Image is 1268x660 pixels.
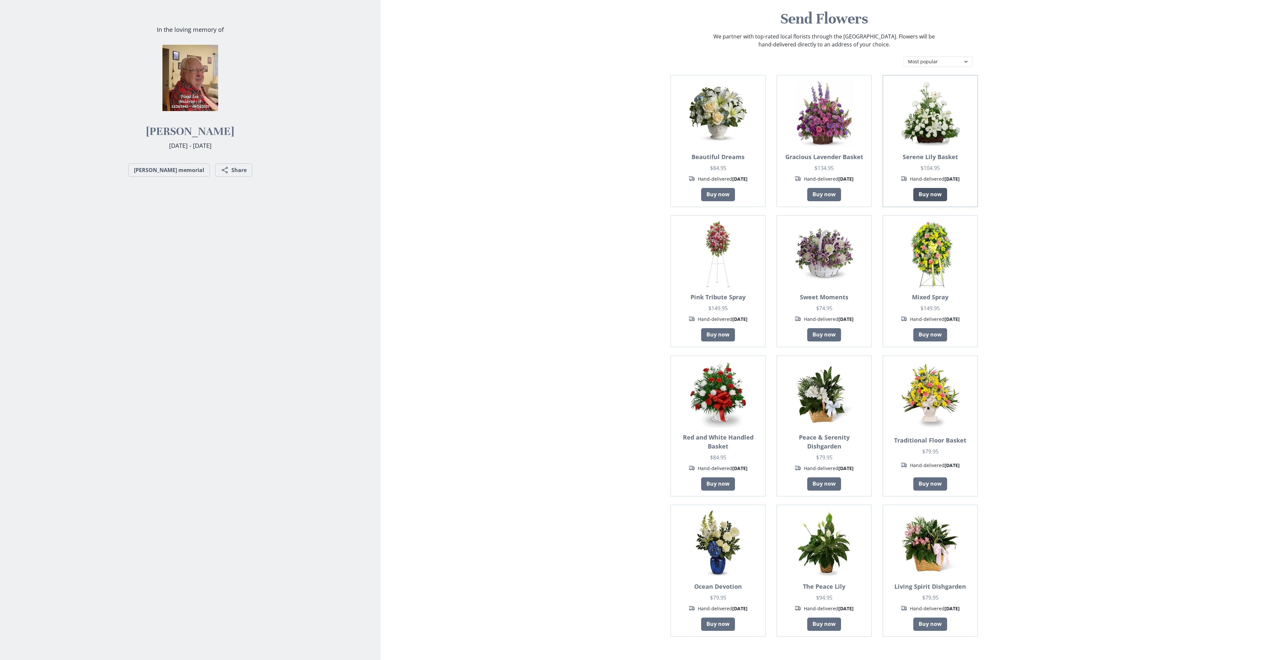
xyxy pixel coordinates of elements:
[807,328,841,341] a: Buy now
[913,618,947,631] a: Buy now
[701,477,735,491] a: Buy now
[146,124,234,139] h2: [PERSON_NAME]
[913,328,947,341] a: Buy now
[807,477,841,491] a: Buy now
[701,188,735,201] a: Buy now
[807,188,841,201] a: Buy now
[386,9,1263,29] h1: Send Flowers
[807,618,841,631] a: Buy now
[904,56,973,67] select: Category filter
[913,477,947,491] a: Buy now
[701,618,735,631] a: Buy now
[169,142,211,150] span: [DATE] - [DATE]
[701,328,735,341] a: Buy now
[215,163,252,177] button: Share
[157,25,224,34] p: In the loving memory of
[913,188,947,201] a: Buy now
[157,45,223,111] img: Floyd
[128,163,210,177] a: [PERSON_NAME] memorial
[713,32,936,48] p: We partner with top-rated local florists through the [GEOGRAPHIC_DATA]. Flowers will be hand-deli...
